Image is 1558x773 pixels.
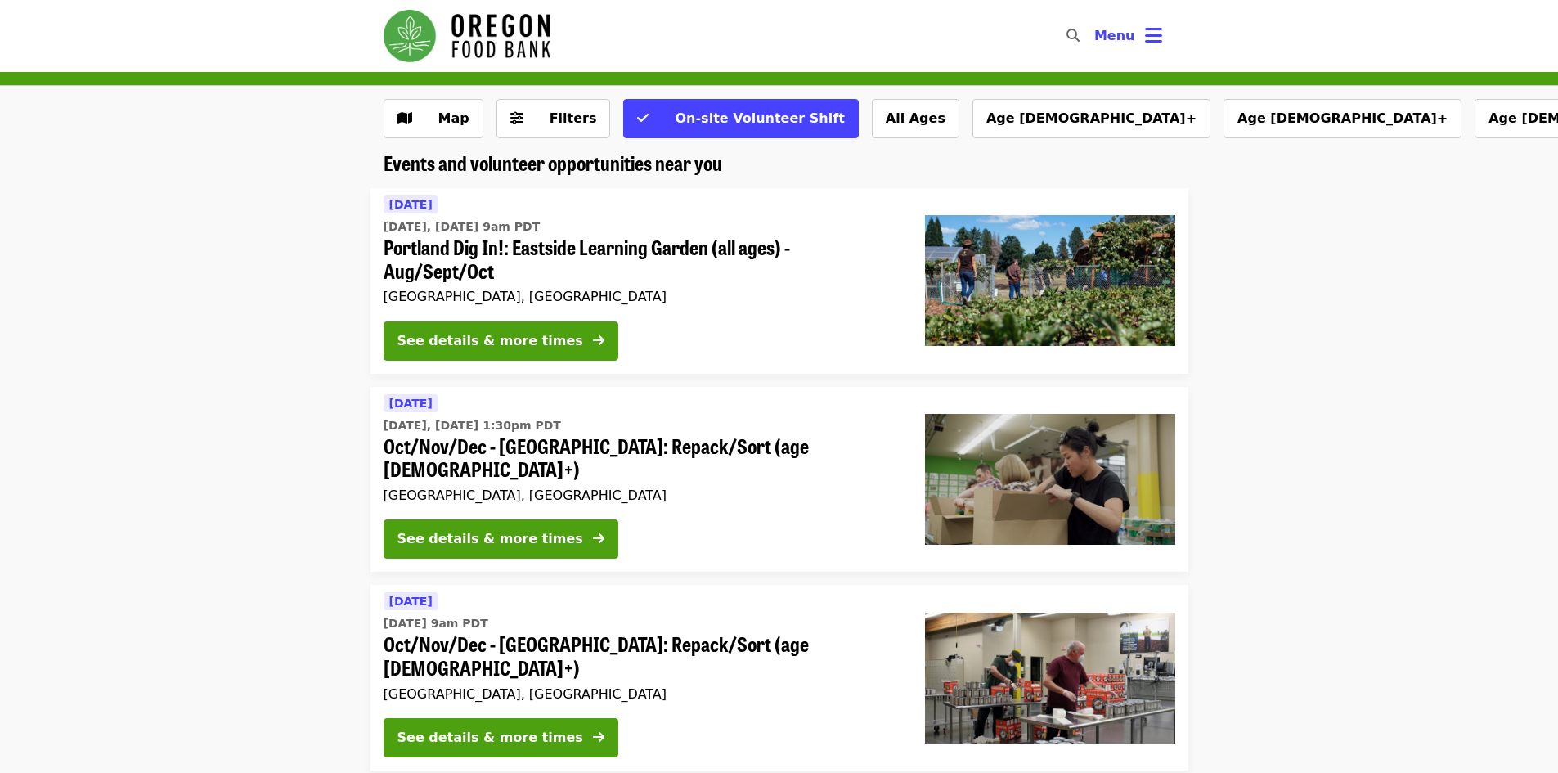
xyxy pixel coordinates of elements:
i: bars icon [1145,24,1162,47]
img: Oct/Nov/Dec - Portland: Repack/Sort (age 16+) organized by Oregon Food Bank [925,613,1175,744]
span: Portland Dig In!: Eastside Learning Garden (all ages) - Aug/Sept/Oct [384,236,899,283]
time: [DATE], [DATE] 9am PDT [384,218,541,236]
span: Oct/Nov/Dec - [GEOGRAPHIC_DATA]: Repack/Sort (age [DEMOGRAPHIC_DATA]+) [384,632,899,680]
img: Portland Dig In!: Eastside Learning Garden (all ages) - Aug/Sept/Oct organized by Oregon Food Bank [925,215,1175,346]
button: Toggle account menu [1081,16,1175,56]
button: Age [DEMOGRAPHIC_DATA]+ [972,99,1210,138]
span: [DATE] [389,198,433,211]
span: Map [438,110,469,126]
span: Oct/Nov/Dec - [GEOGRAPHIC_DATA]: Repack/Sort (age [DEMOGRAPHIC_DATA]+) [384,434,899,482]
i: check icon [637,110,649,126]
span: Filters [550,110,597,126]
span: Events and volunteer opportunities near you [384,148,722,177]
span: [DATE] [389,397,433,410]
button: Filters (0 selected) [496,99,611,138]
span: On-site Volunteer Shift [675,110,844,126]
a: See details for "Portland Dig In!: Eastside Learning Garden (all ages) - Aug/Sept/Oct" [370,188,1188,374]
button: Age [DEMOGRAPHIC_DATA]+ [1224,99,1461,138]
a: See details for "Oct/Nov/Dec - Portland: Repack/Sort (age 8+)" [370,387,1188,573]
span: [DATE] [389,595,433,608]
a: See details for "Oct/Nov/Dec - Portland: Repack/Sort (age 16+)" [370,585,1188,771]
i: arrow-right icon [593,333,604,348]
div: See details & more times [397,529,583,549]
input: Search [1089,16,1102,56]
img: Oregon Food Bank - Home [384,10,550,62]
button: See details & more times [384,718,618,757]
div: See details & more times [397,728,583,748]
button: See details & more times [384,321,618,361]
button: All Ages [872,99,959,138]
button: On-site Volunteer Shift [623,99,858,138]
i: arrow-right icon [593,730,604,745]
time: [DATE] 9am PDT [384,615,488,632]
i: search icon [1066,28,1080,43]
button: See details & more times [384,519,618,559]
button: Show map view [384,99,483,138]
i: sliders-h icon [510,110,523,126]
div: See details & more times [397,331,583,351]
div: [GEOGRAPHIC_DATA], [GEOGRAPHIC_DATA] [384,488,899,503]
i: map icon [397,110,412,126]
time: [DATE], [DATE] 1:30pm PDT [384,417,561,434]
div: [GEOGRAPHIC_DATA], [GEOGRAPHIC_DATA] [384,686,899,702]
img: Oct/Nov/Dec - Portland: Repack/Sort (age 8+) organized by Oregon Food Bank [925,414,1175,545]
i: arrow-right icon [593,531,604,546]
div: [GEOGRAPHIC_DATA], [GEOGRAPHIC_DATA] [384,289,899,304]
span: Menu [1094,28,1135,43]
